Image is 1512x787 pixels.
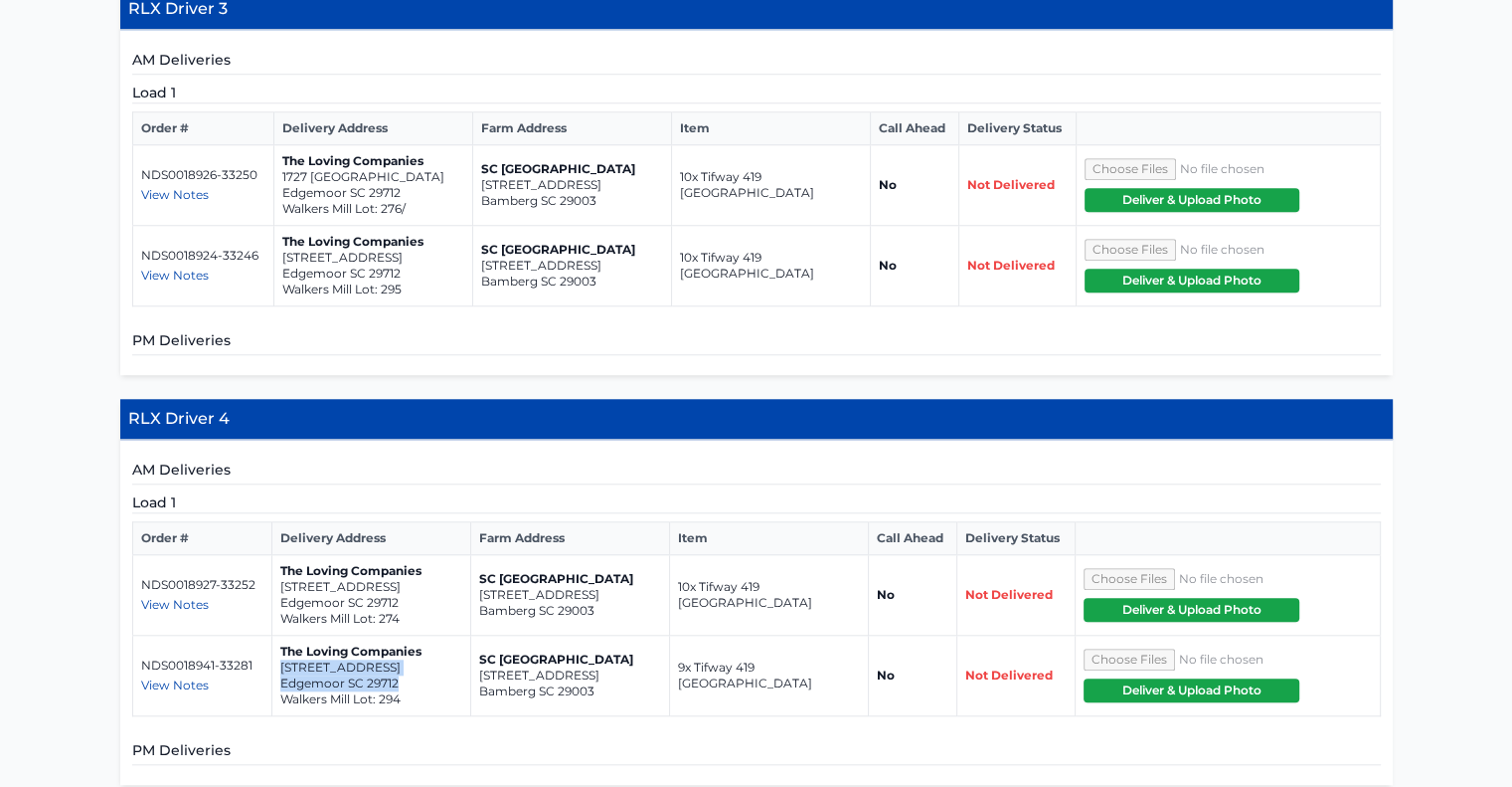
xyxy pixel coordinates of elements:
[479,652,661,668] p: SC [GEOGRAPHIC_DATA]
[141,678,209,692] span: View Notes
[473,112,672,145] th: Farm Address
[481,161,663,177] p: SC [GEOGRAPHIC_DATA]
[282,201,464,217] p: Walkers Mill Lot: 276/
[1085,269,1299,293] button: Deliver & Upload Photo
[479,684,661,699] p: Bamberg SC 29003
[479,668,661,684] p: [STREET_ADDRESS]
[120,399,1393,440] h4: RLX Driver 4
[141,268,209,283] span: View Notes
[280,595,462,611] p: Edgemoor SC 29712
[282,153,464,169] p: The Loving Companies
[958,112,1076,145] th: Delivery Status
[481,274,663,290] p: Bamberg SC 29003
[132,112,274,145] th: Order #
[280,660,462,676] p: [STREET_ADDRESS]
[280,563,462,579] p: The Loving Companies
[672,112,871,145] th: Item
[877,668,895,683] strong: No
[282,185,464,201] p: Edgemoor SC 29712
[967,177,1055,192] span: Not Delivered
[141,248,266,264] p: NDS0018924-33246
[672,226,871,306] td: 10x Tifway 419 [GEOGRAPHIC_DATA]
[481,258,663,274] p: [STREET_ADDRESS]
[132,460,1381,485] h5: AM Deliveries
[481,193,663,209] p: Bamberg SC 29003
[274,112,473,145] th: Delivery Address
[1084,598,1299,622] button: Deliver & Upload Photo
[669,522,868,555] th: Item
[479,603,661,619] p: Bamberg SC 29003
[967,258,1055,273] span: Not Delivered
[282,250,464,266] p: [STREET_ADDRESS]
[280,691,462,707] p: Walkers Mill Lot: 294
[141,167,266,183] p: NDS0018926-33250
[481,177,663,193] p: [STREET_ADDRESS]
[141,597,209,612] span: View Notes
[132,50,1381,75] h5: AM Deliveries
[282,169,464,185] p: 1727 [GEOGRAPHIC_DATA]
[271,522,470,555] th: Delivery Address
[280,579,462,595] p: [STREET_ADDRESS]
[282,266,464,282] p: Edgemoor SC 29712
[1084,679,1299,702] button: Deliver & Upload Photo
[669,636,868,716] td: 9x Tifway 419 [GEOGRAPHIC_DATA]
[956,522,1075,555] th: Delivery Status
[132,83,1381,103] h5: Load 1
[141,187,209,202] span: View Notes
[470,522,669,555] th: Farm Address
[132,740,1381,765] h5: PM Deliveries
[280,644,462,660] p: The Loving Companies
[280,611,462,627] p: Walkers Mill Lot: 274
[282,282,464,297] p: Walkers Mill Lot: 295
[132,330,1381,355] h5: PM Deliveries
[868,522,956,555] th: Call Ahead
[481,242,663,258] p: SC [GEOGRAPHIC_DATA]
[877,587,895,602] strong: No
[672,145,871,226] td: 10x Tifway 419 [GEOGRAPHIC_DATA]
[479,571,661,587] p: SC [GEOGRAPHIC_DATA]
[1085,188,1299,212] button: Deliver & Upload Photo
[132,492,1381,513] h5: Load 1
[141,577,263,593] p: NDS0018927-33252
[965,668,1053,683] span: Not Delivered
[141,658,263,674] p: NDS0018941-33281
[871,112,959,145] th: Call Ahead
[879,258,897,273] strong: No
[669,555,868,636] td: 10x Tifway 419 [GEOGRAPHIC_DATA]
[132,522,271,555] th: Order #
[965,587,1053,602] span: Not Delivered
[280,676,462,691] p: Edgemoor SC 29712
[879,177,897,192] strong: No
[282,234,464,250] p: The Loving Companies
[479,587,661,603] p: [STREET_ADDRESS]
